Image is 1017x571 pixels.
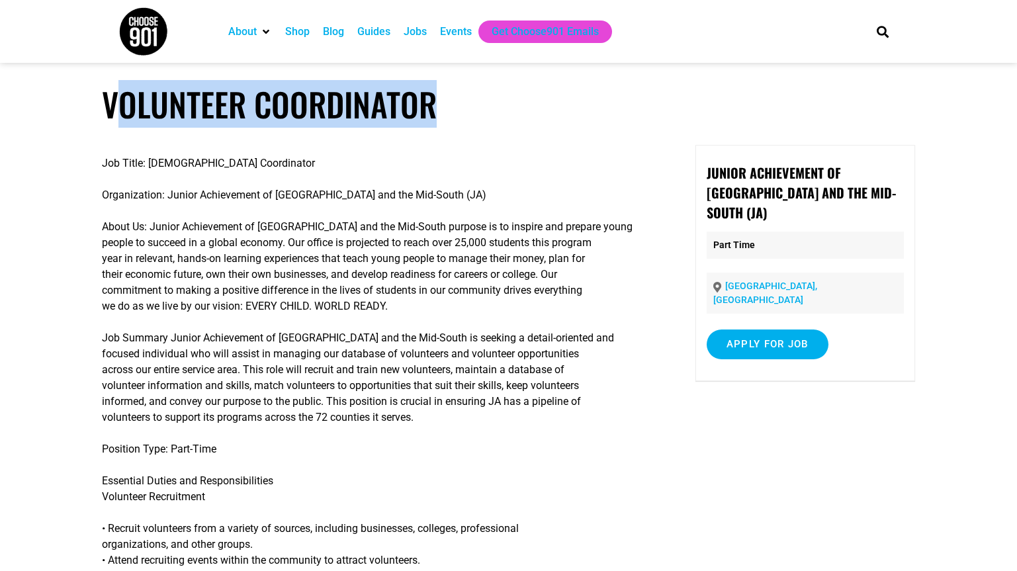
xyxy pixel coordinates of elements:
[102,187,655,203] p: Organization: Junior Achievement of [GEOGRAPHIC_DATA] and the Mid-South (JA)
[707,163,896,222] strong: Junior Achievement of [GEOGRAPHIC_DATA] and the Mid-South (JA)
[102,85,916,124] h1: Volunteer Coordinator
[440,24,472,40] a: Events
[102,155,655,171] p: Job Title: [DEMOGRAPHIC_DATA] Coordinator
[871,21,893,42] div: Search
[102,330,655,425] p: Job Summary Junior Achievement of [GEOGRAPHIC_DATA] and the Mid-South is seeking a detail-oriente...
[102,441,655,457] p: Position Type: Part-Time
[492,24,599,40] a: Get Choose901 Emails
[102,473,655,505] p: Essential Duties and Responsibilities Volunteer Recruitment
[707,329,828,359] input: Apply for job
[404,24,427,40] a: Jobs
[222,21,279,43] div: About
[285,24,310,40] a: Shop
[228,24,257,40] a: About
[713,281,817,305] a: [GEOGRAPHIC_DATA], [GEOGRAPHIC_DATA]
[323,24,344,40] a: Blog
[222,21,854,43] nav: Main nav
[102,219,655,314] p: About Us: Junior Achievement of [GEOGRAPHIC_DATA] and the Mid-South purpose is to inspire and pre...
[357,24,390,40] a: Guides
[707,232,904,259] p: Part Time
